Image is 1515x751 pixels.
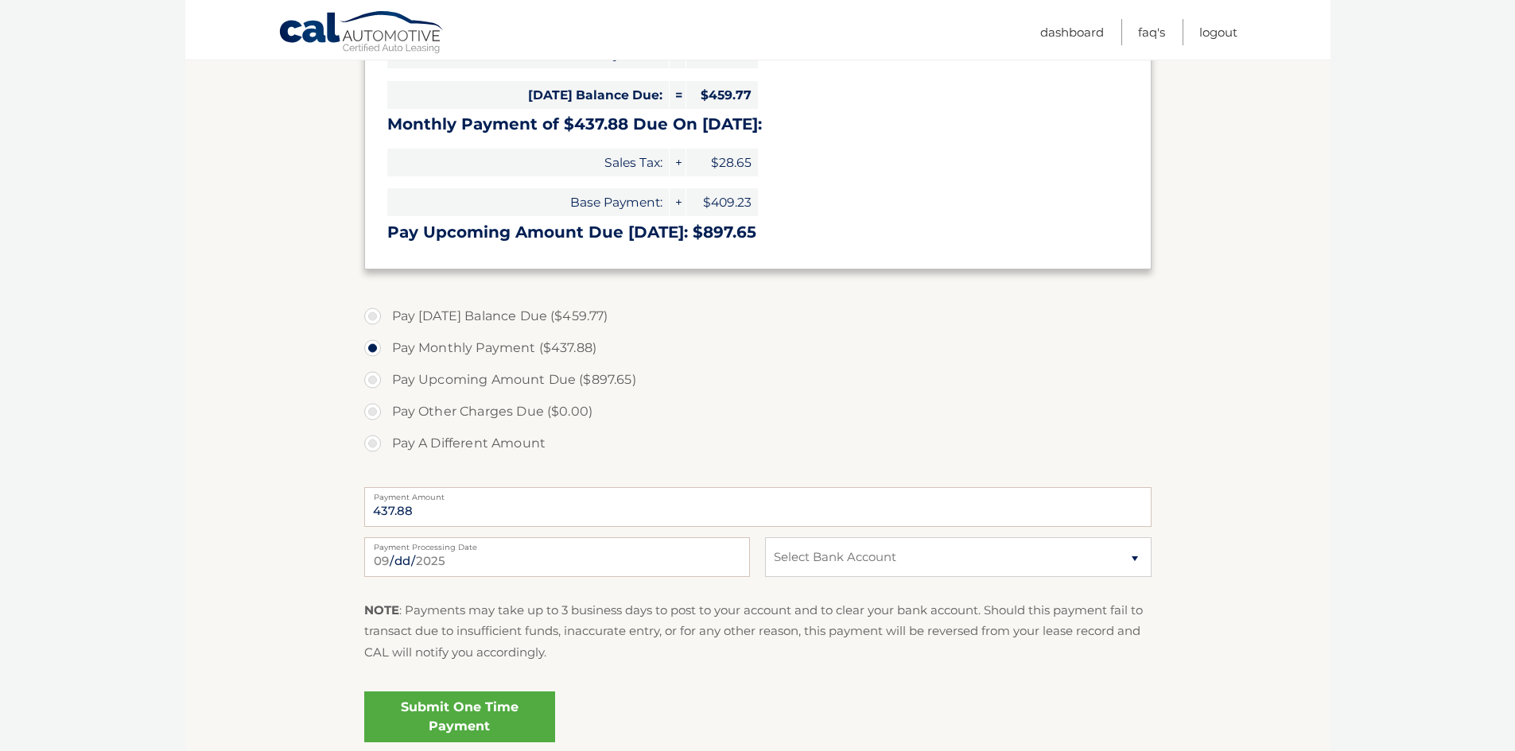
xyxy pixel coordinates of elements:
h3: Monthly Payment of $437.88 Due On [DATE]: [387,114,1128,134]
span: Sales Tax: [387,149,669,176]
h3: Pay Upcoming Amount Due [DATE]: $897.65 [387,223,1128,242]
label: Payment Amount [364,487,1152,500]
span: $459.77 [686,81,758,109]
p: : Payments may take up to 3 business days to post to your account and to clear your bank account.... [364,600,1152,663]
span: = [670,81,686,109]
strong: NOTE [364,602,399,617]
input: Payment Amount [364,487,1152,527]
span: + [670,188,686,216]
a: Cal Automotive [278,10,445,56]
a: FAQ's [1138,19,1165,45]
span: + [670,149,686,176]
a: Dashboard [1040,19,1104,45]
label: Pay Monthly Payment ($437.88) [364,332,1152,364]
span: Base Payment: [387,188,669,216]
label: Pay Other Charges Due ($0.00) [364,396,1152,428]
a: Submit One Time Payment [364,691,555,742]
label: Pay A Different Amount [364,428,1152,459]
span: $409.23 [686,188,758,216]
input: Payment Date [364,537,750,577]
label: Pay [DATE] Balance Due ($459.77) [364,300,1152,332]
span: [DATE] Balance Due: [387,81,669,109]
label: Pay Upcoming Amount Due ($897.65) [364,364,1152,396]
a: Logout [1199,19,1237,45]
span: $28.65 [686,149,758,176]
label: Payment Processing Date [364,537,750,550]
